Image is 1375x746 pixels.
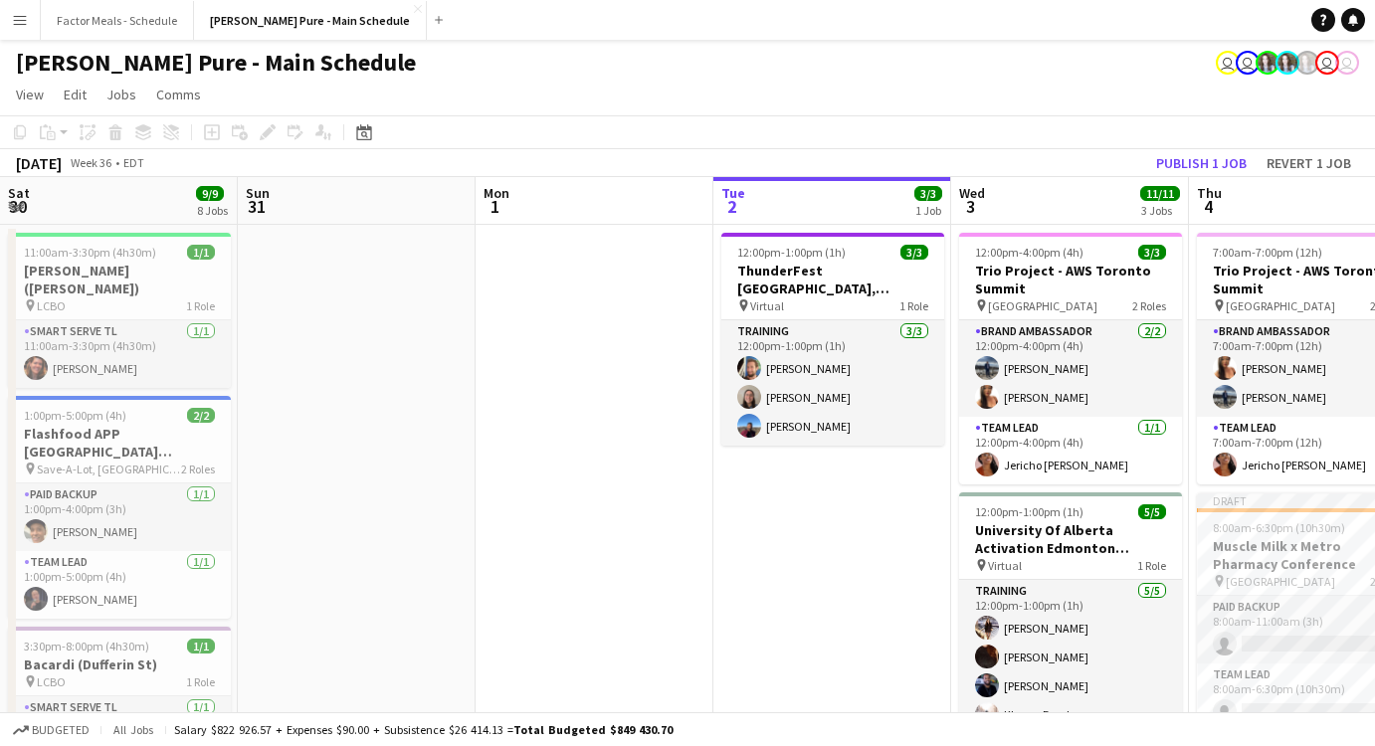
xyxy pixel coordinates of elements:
span: 31 [243,195,270,218]
app-user-avatar: Tifany Scifo [1216,51,1240,75]
span: 8:00am-6:30pm (10h30m) [1213,520,1345,535]
span: LCBO [37,298,66,313]
span: LCBO [37,674,66,689]
span: [GEOGRAPHIC_DATA] [988,298,1097,313]
app-card-role: Brand Ambassador2/212:00pm-4:00pm (4h)[PERSON_NAME][PERSON_NAME] [959,320,1182,417]
a: View [8,82,52,107]
span: 9/9 [196,186,224,201]
div: 1 Job [915,203,941,218]
a: Comms [148,82,209,107]
div: EDT [123,155,144,170]
div: 8 Jobs [197,203,228,218]
app-user-avatar: Ashleigh Rains [1295,51,1319,75]
span: Save-A-Lot, [GEOGRAPHIC_DATA] [37,462,181,476]
span: Wed [959,184,985,202]
span: All jobs [109,722,157,737]
span: 1:00pm-5:00pm (4h) [24,408,126,423]
h3: ThunderFest [GEOGRAPHIC_DATA], [GEOGRAPHIC_DATA] Training [721,262,944,297]
span: 2 [718,195,745,218]
app-job-card: 12:00pm-4:00pm (4h)3/3Trio Project - AWS Toronto Summit [GEOGRAPHIC_DATA]2 RolesBrand Ambassador2... [959,233,1182,484]
span: 5/5 [1138,504,1166,519]
app-user-avatar: Tifany Scifo [1236,51,1260,75]
span: 1 Role [186,298,215,313]
a: Jobs [98,82,144,107]
h3: Trio Project - AWS Toronto Summit [959,262,1182,297]
app-card-role: Paid Backup1/11:00pm-4:00pm (3h)[PERSON_NAME] [8,483,231,551]
span: Virtual [988,558,1022,573]
span: 3/3 [914,186,942,201]
span: 4 [1194,195,1222,218]
app-card-role: Smart Serve TL1/111:00am-3:30pm (4h30m)[PERSON_NAME] [8,320,231,388]
div: Salary $822 926.57 + Expenses $90.00 + Subsistence $26 414.13 = [174,722,673,737]
app-user-avatar: Ashleigh Rains [1256,51,1279,75]
span: 1 Role [899,298,928,313]
span: 1/1 [187,639,215,653]
span: 2 Roles [1132,298,1166,313]
span: 12:00pm-1:00pm (1h) [737,245,846,260]
app-job-card: 1:00pm-5:00pm (4h)2/2Flashfood APP [GEOGRAPHIC_DATA] [GEOGRAPHIC_DATA], [GEOGRAPHIC_DATA] Save-A-... [8,396,231,619]
span: 3 [956,195,985,218]
span: 2 Roles [181,462,215,476]
div: [DATE] [16,153,62,173]
h3: [PERSON_NAME] ([PERSON_NAME]) [8,262,231,297]
span: Virtual [750,298,784,313]
a: Edit [56,82,95,107]
app-job-card: 12:00pm-1:00pm (1h)3/3ThunderFest [GEOGRAPHIC_DATA], [GEOGRAPHIC_DATA] Training Virtual1 RoleTrai... [721,233,944,446]
app-user-avatar: Tifany Scifo [1335,51,1359,75]
button: Revert 1 job [1259,150,1359,176]
span: 7:00am-7:00pm (12h) [1213,245,1322,260]
span: Mon [484,184,509,202]
span: Budgeted [32,723,90,737]
span: 12:00pm-4:00pm (4h) [975,245,1083,260]
app-card-role: Team Lead1/112:00pm-4:00pm (4h)Jericho [PERSON_NAME] [959,417,1182,484]
button: Budgeted [10,719,93,741]
span: Total Budgeted $849 430.70 [513,722,673,737]
app-job-card: 11:00am-3:30pm (4h30m)1/1[PERSON_NAME] ([PERSON_NAME]) LCBO1 RoleSmart Serve TL1/111:00am-3:30pm ... [8,233,231,388]
span: 3/3 [1138,245,1166,260]
span: [GEOGRAPHIC_DATA] [1226,298,1335,313]
span: 3:30pm-8:00pm (4h30m) [24,639,149,653]
app-card-role: Team Lead1/11:00pm-5:00pm (4h)[PERSON_NAME] [8,551,231,619]
span: 3/3 [900,245,928,260]
span: 30 [5,195,30,218]
h3: University Of Alberta Activation Edmonton Training [959,521,1182,557]
span: Jobs [106,86,136,103]
span: 1 Role [1137,558,1166,573]
button: Publish 1 job [1148,150,1255,176]
span: Edit [64,86,87,103]
h3: Bacardi (Dufferin St) [8,655,231,673]
span: Tue [721,184,745,202]
span: Comms [156,86,201,103]
app-card-role: Training3/312:00pm-1:00pm (1h)[PERSON_NAME][PERSON_NAME][PERSON_NAME] [721,320,944,446]
span: 12:00pm-1:00pm (1h) [975,504,1083,519]
span: Thu [1197,184,1222,202]
span: Sat [8,184,30,202]
div: 3 Jobs [1141,203,1179,218]
span: 1/1 [187,245,215,260]
h3: Flashfood APP [GEOGRAPHIC_DATA] [GEOGRAPHIC_DATA], [GEOGRAPHIC_DATA] [8,425,231,461]
span: 1 Role [186,674,215,689]
button: [PERSON_NAME] Pure - Main Schedule [194,1,427,40]
app-user-avatar: Tifany Scifo [1315,51,1339,75]
h1: [PERSON_NAME] Pure - Main Schedule [16,48,416,78]
span: Week 36 [66,155,115,170]
span: 1 [481,195,509,218]
span: 11:00am-3:30pm (4h30m) [24,245,156,260]
app-user-avatar: Ashleigh Rains [1276,51,1299,75]
span: Sun [246,184,270,202]
span: 11/11 [1140,186,1180,201]
span: [GEOGRAPHIC_DATA] [1226,574,1335,589]
span: View [16,86,44,103]
button: Factor Meals - Schedule [41,1,194,40]
span: 2/2 [187,408,215,423]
